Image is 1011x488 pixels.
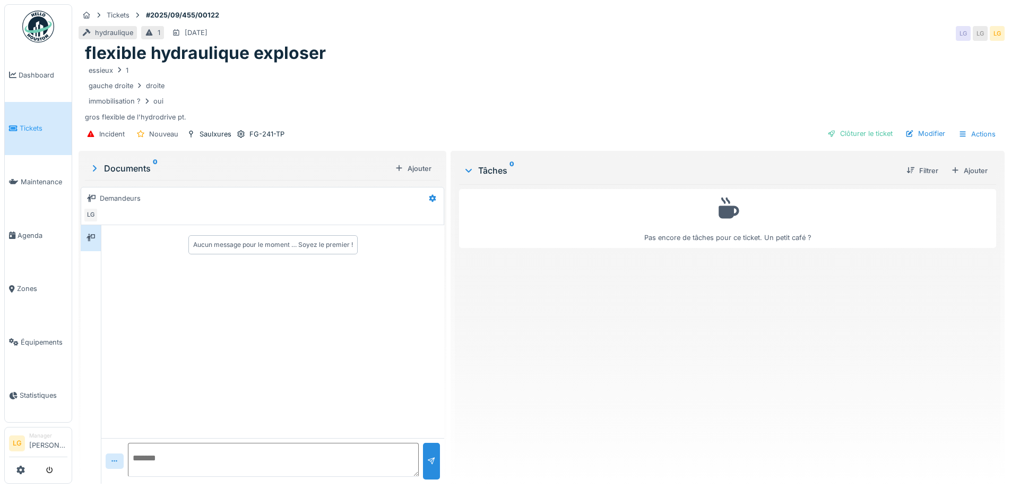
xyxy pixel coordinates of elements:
div: Saulxures [200,129,231,139]
sup: 0 [153,162,158,175]
span: Tickets [20,123,67,133]
a: Maintenance [5,155,72,209]
h1: flexible hydraulique exploser [85,43,326,63]
a: Équipements [5,315,72,369]
li: LG [9,435,25,451]
span: Équipements [21,337,67,347]
div: hydraulique [95,28,133,38]
strong: #2025/09/455/00122 [142,10,223,20]
div: LG [956,26,971,41]
a: LG Manager[PERSON_NAME] [9,432,67,457]
div: Tâches [463,164,898,177]
div: essieux 1 [89,65,128,75]
sup: 0 [509,164,514,177]
div: LG [83,208,98,222]
div: [DATE] [185,28,208,38]
li: [PERSON_NAME] [29,432,67,455]
div: Nouveau [149,129,178,139]
div: Filtrer [902,164,943,178]
a: Zones [5,262,72,315]
div: LG [973,26,988,41]
div: Manager [29,432,67,440]
div: Pas encore de tâches pour ce ticket. Un petit café ? [466,194,989,243]
div: immobilisation ? oui [89,96,163,106]
div: Documents [89,162,391,175]
a: Tickets [5,102,72,156]
a: Dashboard [5,48,72,102]
div: LG [990,26,1005,41]
div: Demandeurs [100,193,141,203]
span: Agenda [18,230,67,241]
div: 1 [158,28,160,38]
a: Statistiques [5,369,72,423]
span: Statistiques [20,390,67,400]
div: Clôturer le ticket [823,126,897,141]
div: gros flexible de l'hydrodrive pt. [85,64,998,123]
div: Ajouter [391,161,436,176]
div: Actions [954,126,1000,142]
span: Zones [17,284,67,294]
span: Maintenance [21,177,67,187]
span: Dashboard [19,70,67,80]
img: Badge_color-CXgf-gQk.svg [22,11,54,42]
a: Agenda [5,209,72,262]
div: Tickets [107,10,129,20]
div: Ajouter [947,164,992,178]
div: Incident [99,129,125,139]
div: Modifier [901,126,949,141]
div: gauche droite droite [89,81,165,91]
div: FG-241-TP [249,129,284,139]
div: Aucun message pour le moment … Soyez le premier ! [193,240,353,250]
